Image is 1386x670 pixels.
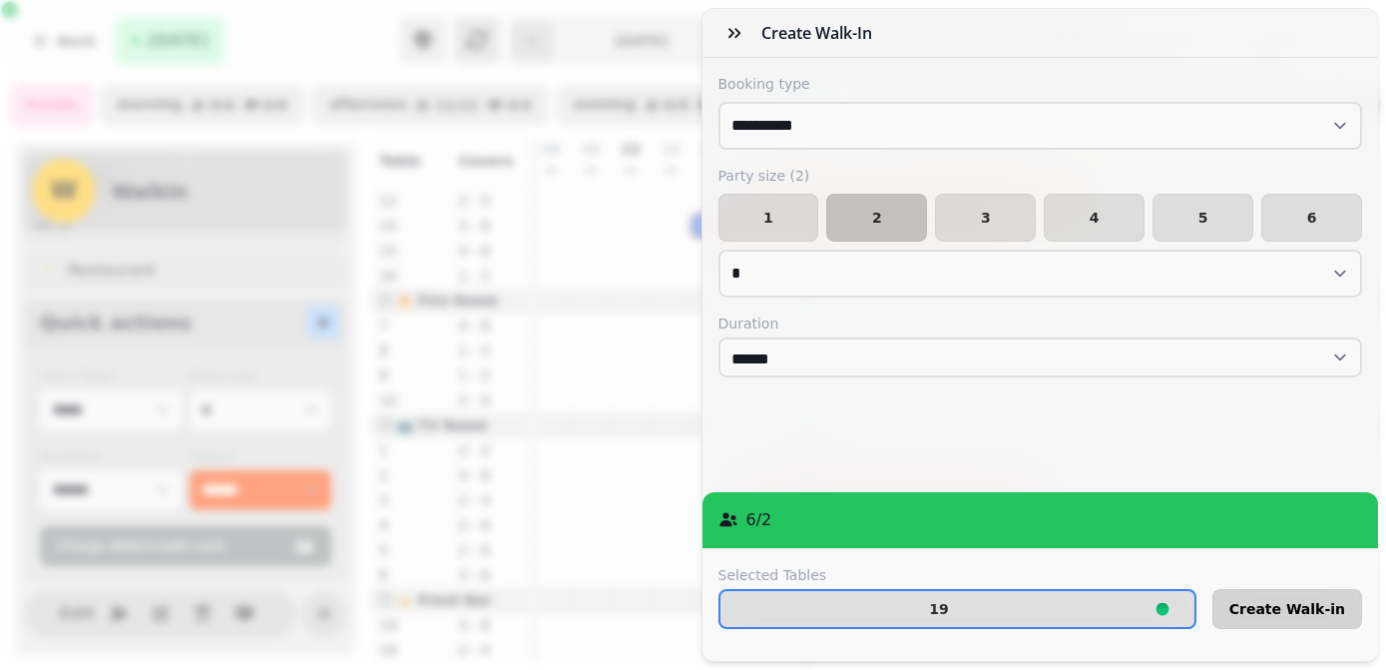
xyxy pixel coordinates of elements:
[718,565,1196,585] label: Selected Tables
[826,194,927,242] button: 2
[718,166,1363,186] label: Party size ( 2 )
[718,194,819,242] button: 1
[843,211,910,225] span: 2
[1169,211,1236,225] span: 5
[1153,194,1253,242] button: 5
[935,194,1036,242] button: 3
[1061,211,1128,225] span: 4
[718,74,1363,94] label: Booking type
[1229,602,1345,616] span: Create Walk-in
[1278,211,1345,225] span: 6
[1212,589,1362,629] button: Create Walk-in
[952,211,1019,225] span: 3
[929,602,948,616] p: 19
[735,211,802,225] span: 1
[1044,194,1145,242] button: 4
[1261,194,1362,242] button: 6
[718,314,1363,334] label: Duration
[746,508,772,532] p: 6 / 2
[718,589,1196,629] button: 19
[762,21,881,45] h3: Create Walk-in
